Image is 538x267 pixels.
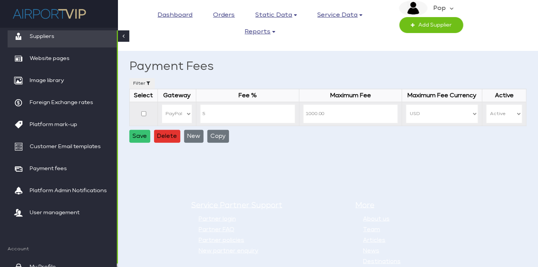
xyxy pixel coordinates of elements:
a: Add Supplier [399,17,464,33]
a: Partner FAQ [199,227,234,232]
img: image description [399,0,428,16]
button: Filter [129,78,155,89]
button: Copy [207,130,229,143]
button: New [184,130,204,143]
button: Delete [154,130,180,143]
a: Image library [8,70,118,92]
a: Team [363,227,380,232]
th: Select [130,89,158,102]
th: Maximum fee [299,89,402,102]
em: Pop [428,0,450,16]
img: company logo here [11,6,88,22]
a: Platform mark-up [8,114,118,136]
span: Add Supplier [415,17,452,33]
a: Suppliers [8,25,118,47]
span: Customer Email templates [30,136,101,158]
a: Static data [255,9,297,21]
a: Foreign Exchange rates [8,92,118,114]
h5: More [356,200,515,211]
th: Gateway [158,89,196,102]
a: Reports [245,26,275,38]
a: Orders [213,9,235,21]
a: Destinations [363,259,401,264]
a: Dashboard [158,9,193,21]
a: Partner policies [199,237,244,243]
th: Active [482,89,527,102]
th: Maximum fee currency [402,89,482,102]
span: Website pages [30,47,70,70]
a: New partner enquiry [199,248,258,254]
th: Fee % [196,89,299,102]
span: Suppliers [30,25,54,47]
span: Foreign Exchange rates [30,92,93,114]
a: Articles [363,237,386,243]
a: News [363,248,380,254]
span: Platform mark-up [30,114,77,136]
button: Save [129,130,150,143]
a: Partner login [199,216,236,222]
a: image description Pop [399,0,454,16]
a: About us [363,216,390,222]
a: Customer Email templates [8,136,118,158]
h5: Service Partner Support [191,200,350,211]
h2: Payment Fees [129,58,527,75]
a: Service data [317,9,362,21]
a: Website pages [8,47,118,70]
span: Image library [30,70,64,92]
